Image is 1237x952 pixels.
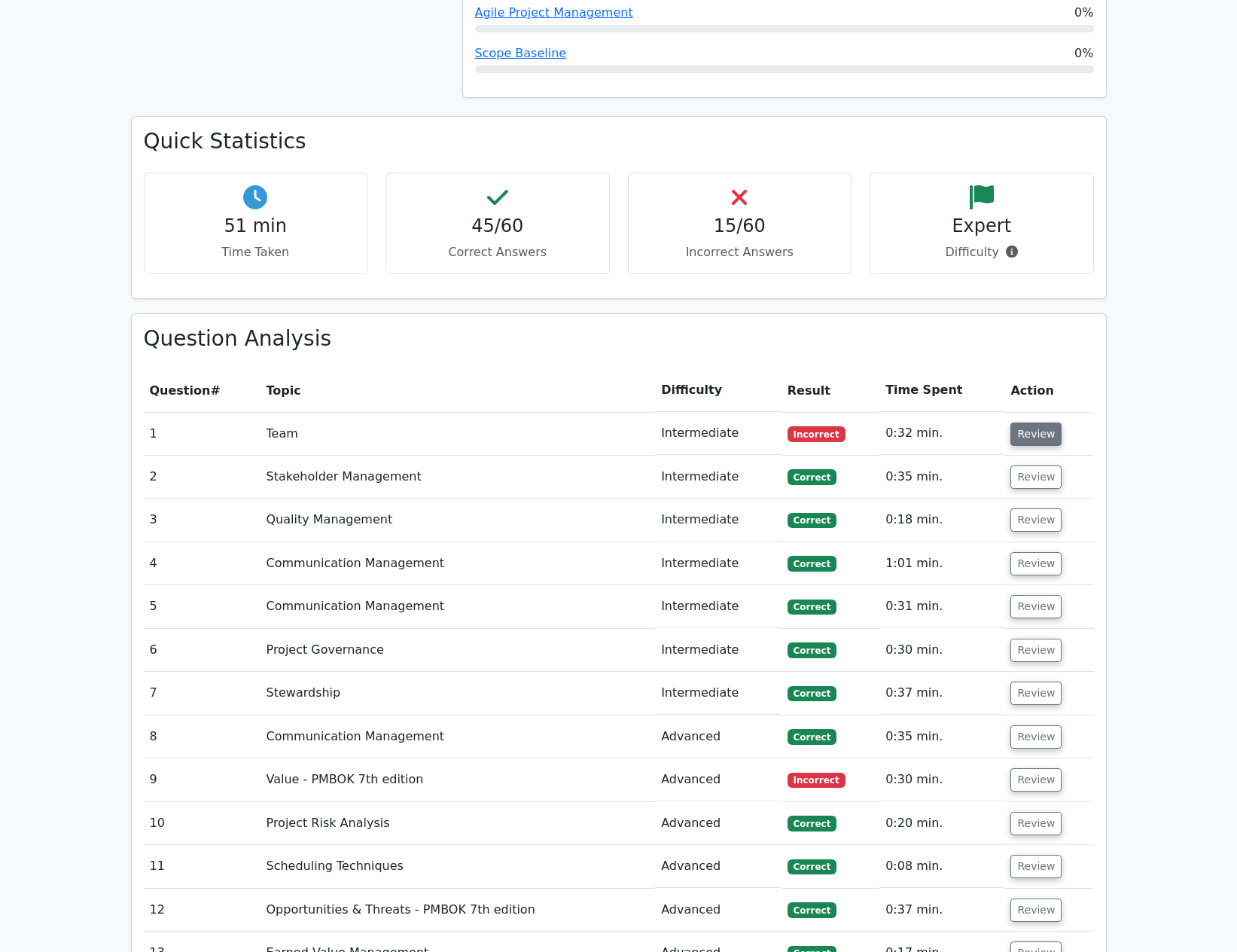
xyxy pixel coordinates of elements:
span: Incorrect [788,426,845,441]
td: Value - PMBOK 7th edition [261,758,656,801]
button: Review [1010,552,1062,575]
h4: 51 min [157,215,355,237]
td: Team [261,412,656,455]
td: 12 [144,889,261,932]
td: Intermediate [655,672,782,715]
td: 3 [144,499,261,542]
td: Advanced [655,845,782,888]
span: Correct [788,729,836,744]
span: Question [150,383,211,398]
span: Correct [788,859,836,874]
p: Correct Answers [398,243,597,261]
td: Scheduling Techniques [261,845,656,888]
td: 0:08 min. [879,845,1004,888]
td: 0:35 min. [879,716,1004,758]
td: Communication Management [261,585,656,628]
td: Project Risk Analysis [261,802,656,845]
td: 0:37 min. [879,889,1004,932]
td: 11 [144,845,261,888]
td: Advanced [655,758,782,801]
td: Quality Management [261,499,656,542]
h4: 45/60 [398,215,597,237]
td: Communication Management [261,542,656,585]
button: Review [1010,682,1062,705]
td: Intermediate [655,585,782,628]
td: Intermediate [655,542,782,585]
td: Opportunities & Threats - PMBOK 7th edition [261,889,656,932]
td: 2 [144,456,261,499]
td: 0:30 min. [879,758,1004,801]
span: Correct [788,686,836,701]
h4: 15/60 [641,215,839,237]
td: Intermediate [655,412,782,455]
button: Review [1010,595,1062,618]
th: Time Spent [879,369,1004,412]
td: 0:37 min. [879,672,1004,715]
button: Review [1010,812,1062,835]
a: Agile Project Management [475,5,633,20]
td: 9 [144,758,261,801]
span: Correct [788,469,836,484]
td: 0:30 min. [879,629,1004,672]
td: 4 [144,542,261,585]
button: Review [1010,639,1062,662]
th: Topic [261,369,656,412]
td: 6 [144,629,261,672]
p: Incorrect Answers [641,243,839,261]
button: Review [1010,508,1062,532]
th: # [144,369,261,412]
button: Review [1010,725,1062,749]
button: Review [1010,423,1062,446]
td: Project Governance [261,629,656,672]
span: 0% [1074,4,1093,22]
p: Time Taken [157,243,355,261]
td: Stakeholder Management [261,456,656,499]
a: Scope Baseline [475,46,567,60]
span: Correct [788,642,836,658]
td: Communication Management [261,716,656,758]
td: Advanced [655,716,782,758]
button: Review [1010,899,1062,922]
span: Correct [788,513,836,528]
td: 1:01 min. [879,542,1004,585]
th: Action [1004,369,1093,412]
td: Stewardship [261,672,656,715]
td: 10 [144,802,261,845]
span: Correct [788,816,836,831]
td: Advanced [655,889,782,932]
p: Difficulty [882,243,1081,261]
span: Correct [788,902,836,917]
td: 0:20 min. [879,802,1004,845]
button: Review [1010,768,1062,792]
td: 5 [144,585,261,628]
td: 0:32 min. [879,412,1004,455]
th: Difficulty [655,369,782,412]
th: Result [782,369,879,412]
td: Intermediate [655,499,782,542]
h3: Question Analysis [144,326,1094,352]
span: 0% [1074,44,1093,63]
span: Correct [788,556,836,571]
td: 7 [144,672,261,715]
td: Intermediate [655,629,782,672]
td: 0:18 min. [879,499,1004,542]
td: 1 [144,412,261,455]
span: Correct [788,600,836,615]
td: Advanced [655,802,782,845]
td: Intermediate [655,456,782,499]
h3: Quick Statistics [144,129,1094,154]
button: Review [1010,855,1062,878]
td: 0:35 min. [879,456,1004,499]
button: Review [1010,465,1062,489]
td: 0:31 min. [879,585,1004,628]
h4: Expert [882,215,1081,237]
span: Incorrect [788,773,845,788]
td: 8 [144,716,261,758]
